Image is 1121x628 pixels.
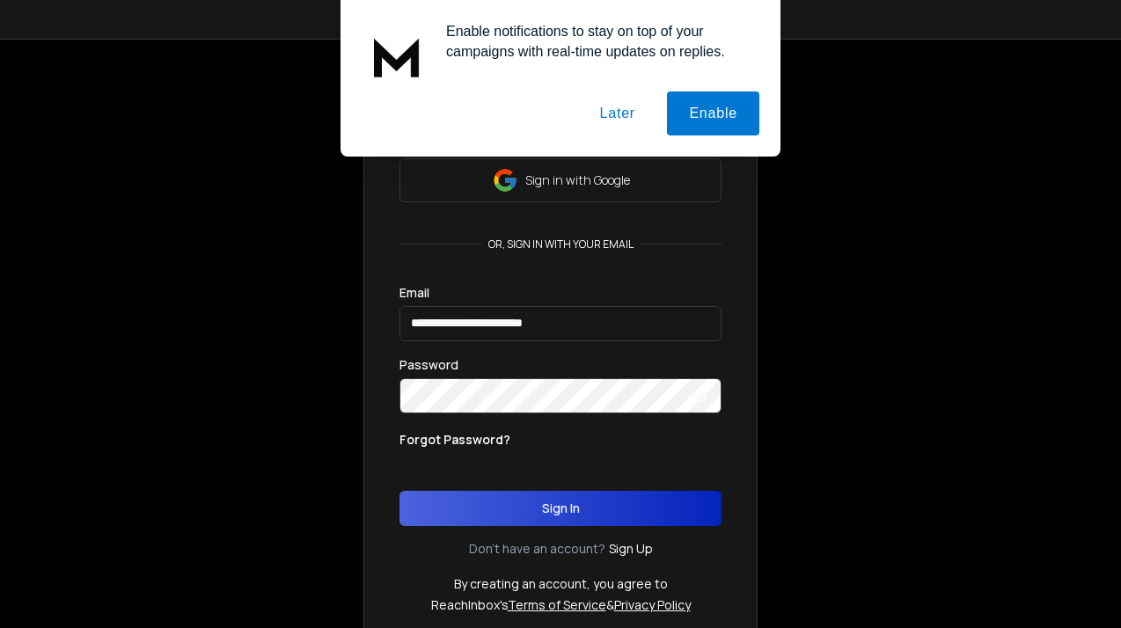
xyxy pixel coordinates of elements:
p: ReachInbox's & [431,596,691,614]
p: or, sign in with your email [481,237,641,252]
p: Sign in with Google [525,172,630,189]
a: Privacy Policy [614,596,691,613]
a: Terms of Service [508,596,606,613]
p: Forgot Password? [399,431,510,449]
button: Later [577,91,656,135]
button: Sign in with Google [399,158,722,202]
p: Don't have an account? [469,540,605,558]
button: Sign In [399,491,722,526]
label: Password [399,359,458,371]
a: Sign Up [609,540,653,558]
button: Enable [667,91,759,135]
img: notification icon [362,21,432,91]
p: By creating an account, you agree to [454,575,668,593]
div: Enable notifications to stay on top of your campaigns with real-time updates on replies. [432,21,759,62]
label: Email [399,287,429,299]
